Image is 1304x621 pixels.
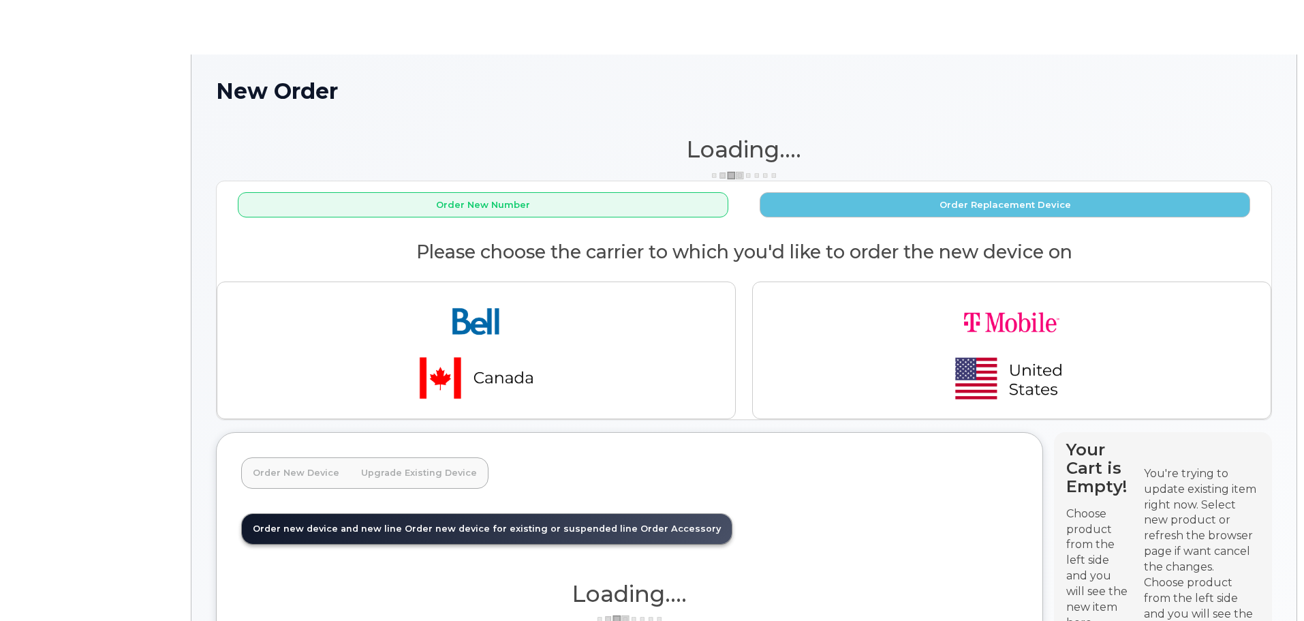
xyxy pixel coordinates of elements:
[241,581,1018,606] h1: Loading....
[217,242,1271,262] h2: Please choose the carrier to which you'd like to order the new device on
[216,79,1272,103] h1: New Order
[760,192,1250,217] button: Order Replacement Device
[640,524,721,534] span: Order Accessory
[1066,440,1132,496] h4: Your Cart is Empty!
[710,170,778,181] img: ajax-loader-3a6953c30dc77f0bf724df975f13086db4f4c1262e45940f03d1251963f1bf2e.gif
[1144,466,1260,575] div: You're trying to update existing item right now. Select new product or refresh the browser page i...
[381,293,572,408] img: bell-18aeeabaf521bd2b78f928a02ee3b89e57356879d39bd386a17a7cccf8069aed.png
[916,293,1107,408] img: t-mobile-78392d334a420d5b7f0e63d4fa81f6287a21d394dc80d677554bb55bbab1186f.png
[253,524,402,534] span: Order new device and new line
[238,192,728,217] button: Order New Number
[405,524,638,534] span: Order new device for existing or suspended line
[242,458,350,488] a: Order New Device
[350,458,488,488] a: Upgrade Existing Device
[216,137,1272,162] h1: Loading....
